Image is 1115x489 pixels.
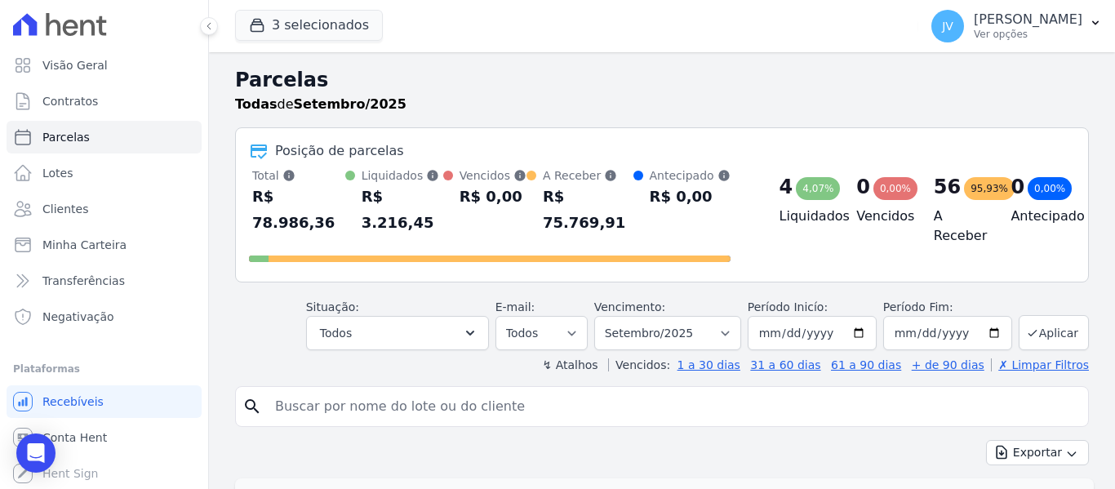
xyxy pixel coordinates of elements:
label: Vencimento: [594,300,665,313]
div: 0 [856,174,870,200]
button: Todos [306,316,489,350]
a: 31 a 60 dias [750,358,820,371]
div: R$ 3.216,45 [362,184,443,236]
div: Posição de parcelas [275,141,404,161]
div: R$ 0,00 [650,184,731,210]
label: E-mail: [495,300,535,313]
span: Visão Geral [42,57,108,73]
strong: Todas [235,96,278,112]
div: Liquidados [362,167,443,184]
span: Contratos [42,93,98,109]
a: ✗ Limpar Filtros [991,358,1089,371]
div: A Receber [543,167,633,184]
a: Conta Hent [7,421,202,454]
a: Lotes [7,157,202,189]
div: 0,00% [873,177,917,200]
span: Lotes [42,165,73,181]
div: R$ 0,00 [460,184,526,210]
span: Conta Hent [42,429,107,446]
span: Negativação [42,309,114,325]
label: Período Inicío: [748,300,828,313]
label: Período Fim: [883,299,1012,316]
div: 4 [780,174,793,200]
h4: A Receber [934,207,985,246]
h4: Liquidados [780,207,831,226]
div: Antecipado [650,167,731,184]
span: Transferências [42,273,125,289]
i: search [242,397,262,416]
p: de [235,95,406,114]
div: 0,00% [1028,177,1072,200]
span: Minha Carteira [42,237,127,253]
div: Total [252,167,345,184]
input: Buscar por nome do lote ou do cliente [265,390,1082,423]
div: R$ 75.769,91 [543,184,633,236]
div: R$ 78.986,36 [252,184,345,236]
label: Vencidos: [608,358,670,371]
h4: Vencidos [856,207,908,226]
a: 61 a 90 dias [831,358,901,371]
span: JV [942,20,953,32]
button: Exportar [986,440,1089,465]
strong: Setembro/2025 [294,96,406,112]
span: Parcelas [42,129,90,145]
a: Minha Carteira [7,229,202,261]
a: Transferências [7,265,202,297]
div: 4,07% [796,177,840,200]
a: + de 90 dias [912,358,984,371]
a: Recebíveis [7,385,202,418]
div: 95,93% [964,177,1015,200]
div: Open Intercom Messenger [16,433,56,473]
p: [PERSON_NAME] [974,11,1082,28]
a: Clientes [7,193,202,225]
div: Plataformas [13,359,195,379]
h4: Antecipado [1011,207,1062,226]
div: Vencidos [460,167,526,184]
label: ↯ Atalhos [542,358,597,371]
a: 1 a 30 dias [677,358,740,371]
button: JV [PERSON_NAME] Ver opções [918,3,1115,49]
span: Todos [320,323,352,343]
div: 0 [1011,174,1024,200]
a: Parcelas [7,121,202,153]
a: Visão Geral [7,49,202,82]
a: Negativação [7,300,202,333]
a: Contratos [7,85,202,118]
div: 56 [934,174,961,200]
span: Recebíveis [42,393,104,410]
label: Situação: [306,300,359,313]
p: Ver opções [974,28,1082,41]
button: 3 selecionados [235,10,383,41]
button: Aplicar [1019,315,1089,350]
span: Clientes [42,201,88,217]
h2: Parcelas [235,65,1089,95]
